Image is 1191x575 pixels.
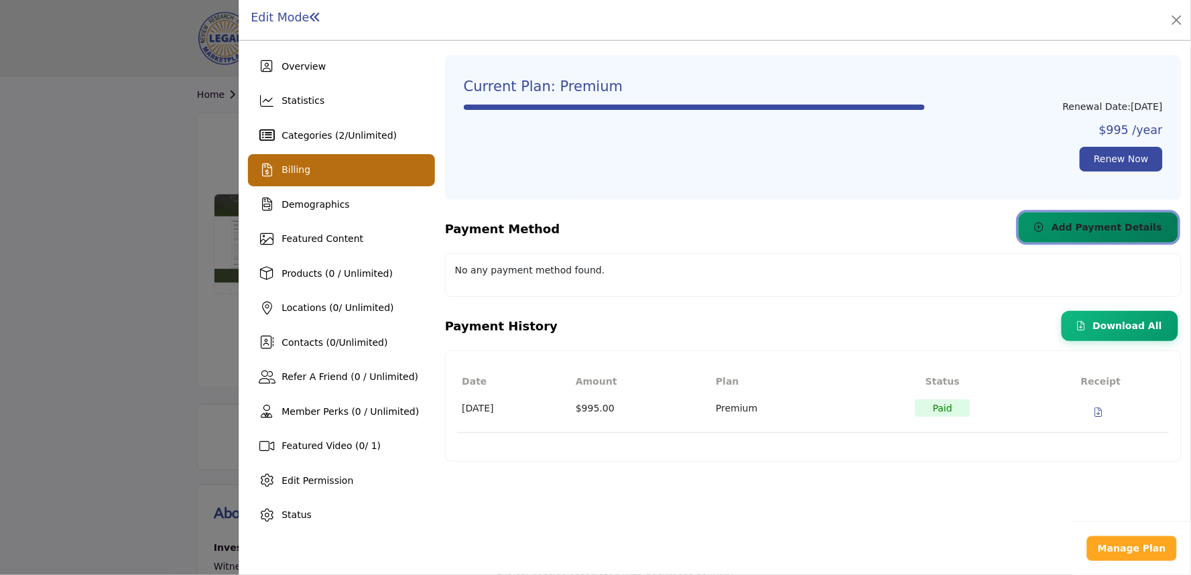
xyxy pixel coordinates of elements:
span: 0 [359,440,365,451]
h1: Edit Mode [251,11,321,25]
th: Date [457,370,571,393]
button: Download All [1062,311,1178,341]
span: Contacts ( / ) [281,337,387,348]
span: Unlimited [348,130,393,141]
span: Locations ( / Unlimited) [281,302,393,313]
td: [DATE] [457,393,571,432]
h4: Current Plan: Premium [464,78,1163,95]
span: Billing [281,164,310,175]
span: Payment Method [445,222,560,236]
b: Manage Plan [1098,543,1166,554]
span: Add Payment Details [1052,222,1162,233]
span: 0 [333,302,339,313]
button: Close [1168,11,1186,29]
th: Status [853,370,1033,393]
span: Edit Permission [281,475,353,486]
p: No any payment method found. [455,263,1172,277]
th: Receipt [1033,370,1170,393]
span: Demographics [281,199,349,210]
span: Featured Content [281,233,363,244]
span: Products (0 / Unlimited) [281,268,393,279]
span: Unlimited [339,337,384,348]
span: Paid [915,399,970,417]
div: Progress: 101% [464,105,925,110]
button: Add Payment Details [1019,212,1178,243]
th: Plan [711,370,853,393]
span: Statistics [281,95,324,106]
span: 2 [339,130,345,141]
span: Download All [1093,320,1162,331]
span: Renewal Date: [1063,101,1131,112]
span: Overview [281,61,326,72]
a: Manage Plan [1087,536,1177,561]
span: 0 [330,337,336,348]
span: Member Perks (0 / Unlimited) [281,406,419,417]
td: $995.00 [571,393,711,432]
div: Payment History [445,317,558,335]
span: Categories ( / ) [281,130,397,141]
td: Premium [711,393,853,432]
span: Status [281,509,312,520]
th: Amount [571,370,711,393]
span: Refer A Friend (0 / Unlimited) [281,371,418,382]
span: $995 [1099,123,1129,137]
span: /year [1133,123,1163,137]
span: Featured Video ( / 1) [281,440,381,451]
p: [DATE] [939,100,1163,114]
a: Renew Now [1080,147,1163,172]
